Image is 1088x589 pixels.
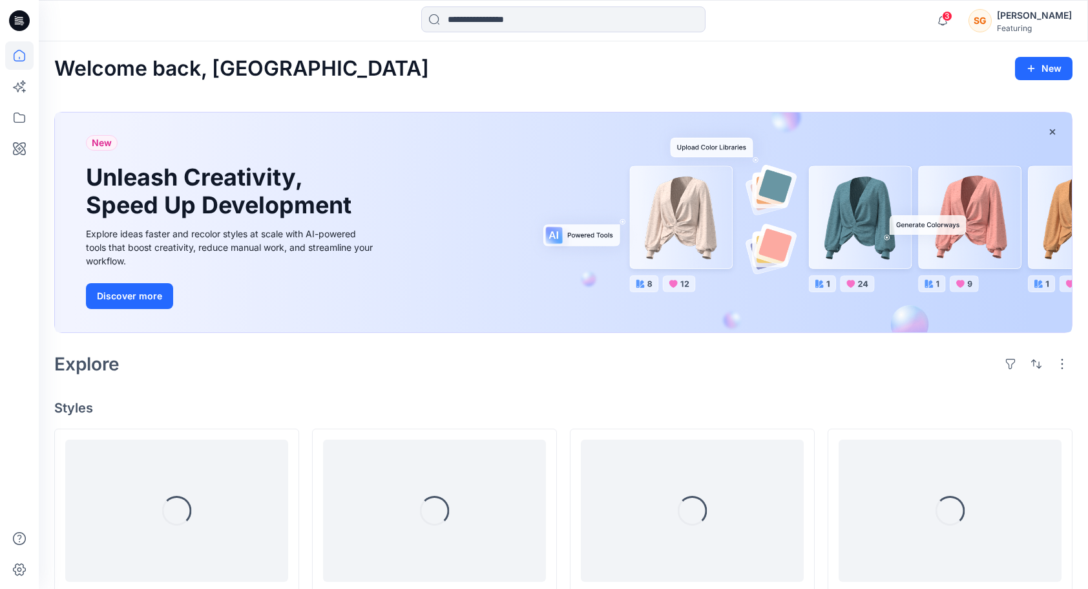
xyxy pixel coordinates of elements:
button: New [1015,57,1072,80]
span: New [92,135,112,151]
div: Featuring [997,23,1072,33]
h2: Explore [54,354,120,374]
button: Discover more [86,283,173,309]
h1: Unleash Creativity, Speed Up Development [86,164,357,219]
h2: Welcome back, [GEOGRAPHIC_DATA] [54,57,429,81]
div: SG [968,9,992,32]
a: Discover more [86,283,377,309]
div: Explore ideas faster and recolor styles at scale with AI-powered tools that boost creativity, red... [86,227,377,268]
span: 3 [942,11,952,21]
h4: Styles [54,400,1072,416]
div: [PERSON_NAME] [997,8,1072,23]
